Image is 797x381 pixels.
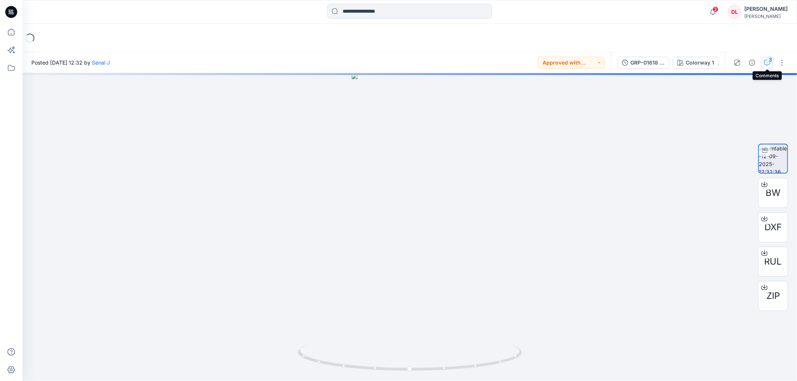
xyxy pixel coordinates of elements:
div: GRP-01618 GATHERED NECK TEE + FLOWY SHORT_DEVELOPMENT [630,59,665,67]
img: turntable-12-09-2025-12:32:36 [759,144,787,173]
span: ZIP [766,289,780,303]
button: Details [746,57,758,69]
span: RUL [764,255,782,268]
a: Senal J [92,59,110,66]
div: 3 [767,56,774,63]
span: Posted [DATE] 12:32 by [31,59,110,66]
button: Colorway 1 [673,57,719,69]
div: [PERSON_NAME] [744,4,788,13]
div: [PERSON_NAME] [744,13,788,19]
div: DL [728,5,741,19]
button: 3 [761,57,773,69]
button: GRP-01618 GATHERED NECK TEE + FLOWY SHORT_DEVELOPMENT [617,57,670,69]
span: DXF [764,221,782,234]
span: 2 [713,6,719,12]
div: Colorway 1 [686,59,714,67]
span: BW [766,186,781,200]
